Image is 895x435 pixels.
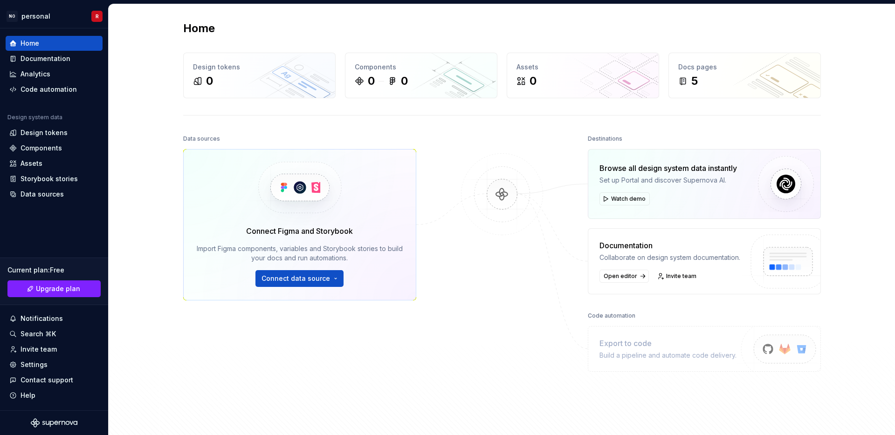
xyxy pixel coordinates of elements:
div: Docs pages [678,62,811,72]
h2: Home [183,21,215,36]
button: Help [6,388,103,403]
div: Home [21,39,39,48]
a: Data sources [6,187,103,202]
div: Build a pipeline and automate code delivery. [599,351,737,360]
div: personal [21,12,50,21]
div: 5 [691,74,698,88]
div: Components [21,143,62,153]
div: Set up Portal and discover Supernova AI. [599,176,737,185]
a: Docs pages5 [668,53,821,98]
div: Import Figma components, variables and Storybook stories to build your docs and run automations. [197,244,403,263]
div: Settings [21,360,48,369]
div: Code automation [588,309,635,322]
div: Collaborate on design system documentation. [599,253,740,262]
span: Upgrade plan [36,284,80,293]
div: Current plan : Free [7,265,101,275]
a: Home [6,36,103,51]
div: Connect Figma and Storybook [246,225,353,237]
span: Watch demo [611,195,646,203]
div: Components [355,62,488,72]
div: Data sources [21,190,64,199]
span: Invite team [666,272,696,280]
a: Assets [6,156,103,171]
button: Notifications [6,311,103,326]
div: Invite team [21,345,57,354]
a: Code automation [6,82,103,97]
a: Design tokens [6,125,103,140]
a: Settings [6,357,103,372]
span: Connect data source [262,274,330,283]
div: Design system data [7,114,62,121]
a: Components [6,141,103,156]
a: Analytics [6,67,103,82]
a: Invite team [6,342,103,357]
div: Export to code [599,338,737,349]
div: Browse all design system data instantly [599,163,737,174]
a: Storybook stories [6,171,103,186]
a: Open editor [599,270,649,283]
button: Search ⌘K [6,326,103,341]
div: Assets [516,62,649,72]
a: Components00 [345,53,497,98]
button: Connect data source [255,270,344,287]
div: Code automation [21,85,77,94]
div: Destinations [588,132,622,145]
div: 0 [368,74,375,88]
button: Watch demo [599,192,650,205]
button: Upgrade plan [7,280,101,297]
div: 0 [530,74,537,88]
div: Documentation [21,54,70,63]
div: 0 [206,74,213,88]
button: NOpersonalR [2,6,106,26]
button: Contact support [6,373,103,387]
div: 0 [401,74,408,88]
div: Storybook stories [21,174,78,184]
div: Design tokens [193,62,326,72]
div: Contact support [21,375,73,385]
div: Documentation [599,240,740,251]
div: Data sources [183,132,220,145]
div: Notifications [21,314,63,323]
span: Open editor [604,272,637,280]
div: Design tokens [21,128,68,137]
div: R [96,13,99,20]
div: Help [21,391,35,400]
div: Assets [21,159,42,168]
svg: Supernova Logo [31,418,77,428]
a: Invite team [654,270,701,283]
div: Search ⌘K [21,329,56,339]
div: Analytics [21,69,50,79]
a: Documentation [6,51,103,66]
div: NO [7,11,18,22]
a: Assets0 [507,53,659,98]
a: Design tokens0 [183,53,336,98]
